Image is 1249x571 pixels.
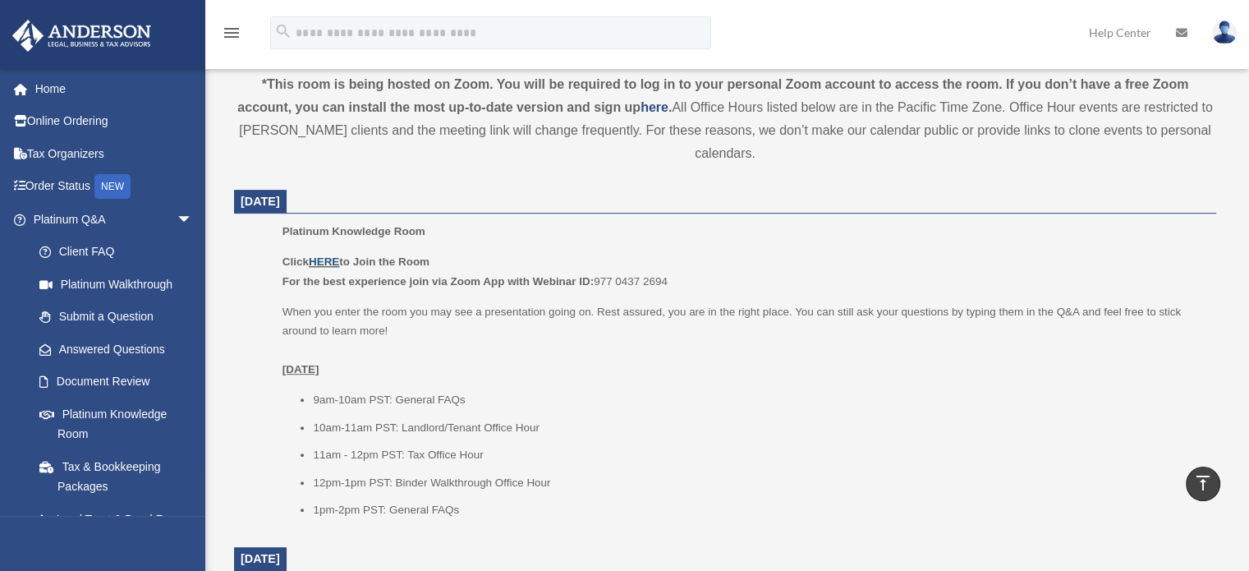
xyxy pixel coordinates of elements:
a: Platinum Walkthrough [23,268,218,301]
i: search [274,22,292,40]
p: When you enter the room you may see a presentation going on. Rest assured, you are in the right p... [282,302,1205,380]
div: All Office Hours listed below are in the Pacific Time Zone. Office Hour events are restricted to ... [234,73,1216,165]
span: arrow_drop_down [177,203,209,237]
a: Online Ordering [11,105,218,138]
strong: . [668,100,672,114]
li: 1pm-2pm PST: General FAQs [313,500,1205,520]
span: Platinum Knowledge Room [282,225,425,237]
img: Anderson Advisors Platinum Portal [7,20,156,52]
a: here [641,100,668,114]
i: menu [222,23,241,43]
span: [DATE] [241,195,280,208]
i: vertical_align_top [1193,473,1213,493]
a: menu [222,29,241,43]
u: [DATE] [282,363,319,375]
p: 977 0437 2694 [282,252,1205,291]
strong: *This room is being hosted on Zoom. You will be required to log in to your personal Zoom account ... [237,77,1188,114]
a: Tax Organizers [11,137,218,170]
a: Platinum Knowledge Room [23,398,209,450]
div: NEW [94,174,131,199]
a: Client FAQ [23,236,218,269]
li: 12pm-1pm PST: Binder Walkthrough Office Hour [313,473,1205,493]
a: Submit a Question [23,301,218,334]
li: 9am-10am PST: General FAQs [313,390,1205,410]
a: Tax & Bookkeeping Packages [23,450,218,503]
b: For the best experience join via Zoom App with Webinar ID: [282,275,594,288]
a: vertical_align_top [1186,467,1220,501]
img: User Pic [1212,21,1237,44]
li: 10am-11am PST: Landlord/Tenant Office Hour [313,418,1205,438]
a: Order StatusNEW [11,170,218,204]
li: 11am - 12pm PST: Tax Office Hour [313,445,1205,465]
span: [DATE] [241,552,280,565]
a: Home [11,72,218,105]
a: Answered Questions [23,333,218,366]
a: Document Review [23,366,218,398]
a: HERE [309,256,339,268]
a: Land Trust & Deed Forum [23,503,218,536]
a: Platinum Q&Aarrow_drop_down [11,203,218,236]
b: Click to Join the Room [282,256,429,268]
